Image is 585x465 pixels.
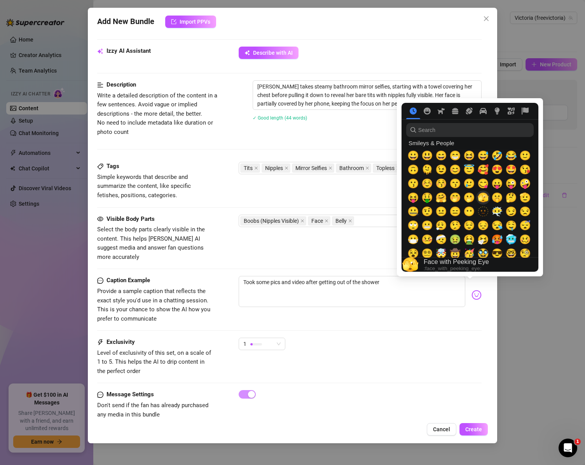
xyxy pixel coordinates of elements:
button: Describe with AI [239,47,299,59]
img: svg%3e [471,290,482,300]
span: close [325,219,328,223]
span: Mirror Selfies [295,164,327,172]
button: Cancel [427,423,456,436]
span: Belly [332,216,354,226]
button: Close [480,12,492,25]
span: message [97,276,103,285]
span: Cancel [433,426,450,432]
span: Simple keywords that describe and summarize the content, like specific fetishes, positions, categ... [97,174,191,199]
textarea: Took some pics and video after getting out of the shower [239,276,466,307]
span: Level of exclusivity of this set, on a scale of 1 to 5. This helps the AI to drip content in the ... [97,349,211,375]
textarea: [PERSON_NAME] takes steamy bathroom mirror selfies, starting with a towel covering her chest befo... [253,81,482,109]
span: close [328,166,332,170]
span: Describe with AI [253,50,293,56]
span: Bathroom [336,163,371,173]
span: close [365,166,369,170]
span: Topless [376,164,395,172]
span: ✓ Good length (44 words) [253,115,307,121]
span: Create [465,426,482,432]
span: thunderbolt [97,338,103,347]
span: eye [97,216,103,222]
strong: Izzy AI Assistant [107,47,151,54]
span: close [396,166,400,170]
strong: Tags [107,163,119,170]
span: 1 [575,439,581,445]
span: message [97,390,103,399]
strong: Message Settings [107,391,154,398]
span: Face [311,217,323,225]
span: import [171,19,176,24]
span: close [483,16,489,22]
span: close [300,219,304,223]
span: align-left [97,80,103,90]
span: Tits [244,164,253,172]
span: Mirror Selfies [292,163,334,173]
span: close [348,219,352,223]
span: Write a detailed description of the content in a few sentences. Avoid vague or implied descriptio... [97,92,217,135]
strong: Description [107,81,136,88]
span: Provide a sample caption that reflects the exact style you'd use in a chatting session. This is y... [97,288,210,322]
span: tag [97,163,103,170]
strong: Exclusivity [107,338,135,345]
span: Boobs (Nipples Visible) [244,217,299,225]
span: Face [308,216,330,226]
button: Import PPVs [165,16,216,28]
span: Don't send if the fan has already purchased any media in this bundle [97,402,208,418]
span: Tits [240,163,260,173]
span: Select the body parts clearly visible in the content. This helps [PERSON_NAME] AI suggest media a... [97,226,205,260]
span: close [285,166,288,170]
span: Nipples [265,164,283,172]
span: Close [480,16,492,22]
span: Import PPVs [180,19,210,25]
span: close [254,166,258,170]
span: Bathroom [339,164,364,172]
strong: Visible Body Parts [107,215,155,222]
span: Topless [373,163,402,173]
span: 1 [243,338,246,350]
span: Nipples [262,163,290,173]
span: Add New Bundle [97,16,154,28]
span: Boobs (Nipples Visible) [240,216,306,226]
strong: Caption Example [107,277,150,284]
span: Belly [335,217,347,225]
iframe: Intercom live chat [559,439,577,457]
button: Create [459,423,488,436]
